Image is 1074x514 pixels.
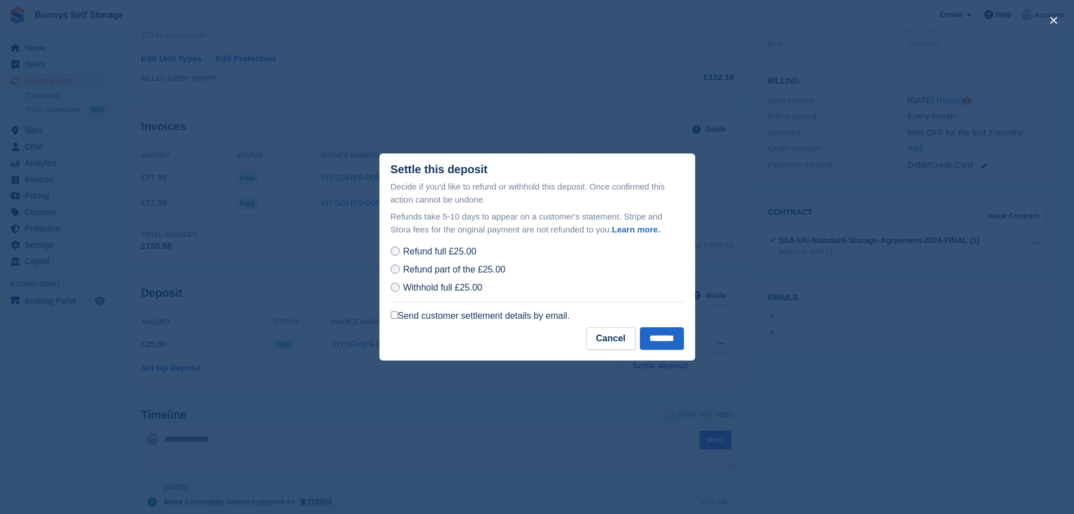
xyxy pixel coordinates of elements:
[391,310,570,322] label: Send customer settlement details by email.
[391,181,684,206] p: Decide if you'd like to refund or withhold this deposit. Once confirmed this action cannot be und...
[391,283,400,292] input: Withhold full £25.00
[391,311,398,319] input: Send customer settlement details by email.
[403,265,505,274] span: Refund part of the £25.00
[403,283,483,292] span: Withhold full £25.00
[391,210,684,236] p: Refunds take 5-10 days to appear on a customer's statement. Stripe and Stora fees for the origina...
[391,247,400,256] input: Refund full £25.00
[612,225,660,234] a: Learn more.
[1045,11,1063,29] button: close
[391,265,400,274] input: Refund part of the £25.00
[586,327,635,350] button: Cancel
[403,247,476,256] span: Refund full £25.00
[391,163,488,176] div: Settle this deposit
